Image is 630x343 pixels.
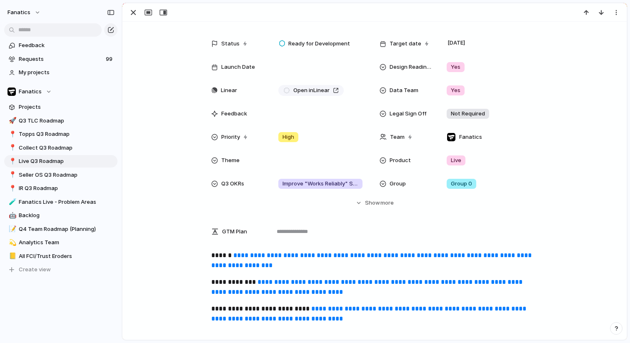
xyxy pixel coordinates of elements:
[4,128,117,140] a: 📍Topps Q3 Roadmap
[19,198,115,206] span: Fanatics Live - Problem Areas
[19,157,115,165] span: Live Q3 Roadmap
[7,252,16,260] button: 📒
[221,180,244,188] span: Q3 OKRs
[9,143,15,153] div: 📍
[211,195,538,210] button: Showmore
[7,198,16,206] button: 🧪
[7,184,16,193] button: 📍
[380,199,394,207] span: more
[221,86,237,95] span: Linear
[221,156,240,165] span: Theme
[451,86,460,95] span: Yes
[459,133,482,141] span: Fanatics
[9,211,15,220] div: 🤖
[7,171,16,179] button: 📍
[9,224,15,234] div: 📝
[4,66,117,79] a: My projects
[451,63,460,71] span: Yes
[4,223,117,235] a: 📝Q4 Team Roadmap (Planning)
[9,116,15,125] div: 🚀
[19,238,115,247] span: Analytics Team
[7,117,16,125] button: 🚀
[19,55,103,63] span: Requests
[7,130,16,138] button: 📍
[4,250,117,263] a: 📒All FCI/Trust Eroders
[19,184,115,193] span: IR Q3 Roadmap
[4,85,117,98] button: Fanatics
[9,170,15,180] div: 📍
[288,40,350,48] span: Ready for Development
[19,68,115,77] span: My projects
[282,180,358,188] span: Improve "Works Reliably" Satisfaction from 60% to 80%
[4,6,45,19] button: fanatics
[7,8,30,17] span: fanatics
[9,130,15,139] div: 📍
[19,103,115,111] span: Projects
[451,110,485,118] span: Not Required
[19,171,115,179] span: Seller OS Q3 Roadmap
[19,130,115,138] span: Topps Q3 Roadmap
[4,236,117,249] a: 💫Analytics Team
[19,225,115,233] span: Q4 Team Roadmap (Planning)
[445,38,467,48] span: [DATE]
[390,133,405,141] span: Team
[19,41,115,50] span: Feedback
[7,225,16,233] button: 📝
[451,180,472,188] span: Group 0
[390,180,406,188] span: Group
[19,144,115,152] span: Collect Q3 Roadmap
[4,263,117,276] button: Create view
[451,156,461,165] span: Live
[390,40,421,48] span: Target date
[390,110,427,118] span: Legal Sign Off
[365,199,380,207] span: Show
[4,115,117,127] a: 🚀Q3 TLC Roadmap
[9,197,15,207] div: 🧪
[9,184,15,193] div: 📍
[221,110,247,118] span: Feedback
[390,156,411,165] span: Product
[7,238,16,247] button: 💫
[4,142,117,154] a: 📍Collect Q3 Roadmap
[7,157,16,165] button: 📍
[390,63,433,71] span: Design Readiness
[222,228,247,236] span: GTM Plan
[19,265,51,274] span: Create view
[4,53,117,65] a: Requests99
[19,211,115,220] span: Backlog
[4,209,117,222] a: 🤖Backlog
[390,86,418,95] span: Data Team
[9,251,15,261] div: 📒
[4,169,117,181] a: 📍Seller OS Q3 Roadmap
[293,86,330,95] span: Open in Linear
[4,39,117,52] a: Feedback
[282,133,294,141] span: High
[278,85,344,96] a: Open inLinear
[221,133,240,141] span: Priority
[106,55,114,63] span: 99
[4,155,117,168] a: 📍Live Q3 Roadmap
[4,101,117,113] a: Projects
[4,182,117,195] a: 📍IR Q3 Roadmap
[221,40,240,48] span: Status
[221,63,255,71] span: Launch Date
[9,238,15,248] div: 💫
[4,196,117,208] a: 🧪Fanatics Live - Problem Areas
[7,211,16,220] button: 🤖
[19,252,115,260] span: All FCI/Trust Eroders
[9,157,15,166] div: 📍
[19,88,42,96] span: Fanatics
[19,117,115,125] span: Q3 TLC Roadmap
[7,144,16,152] button: 📍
